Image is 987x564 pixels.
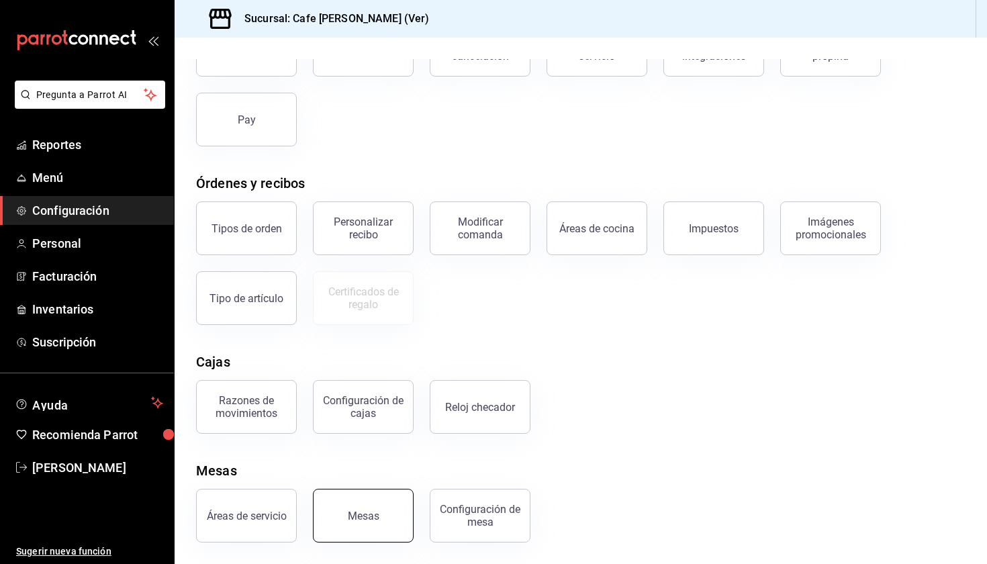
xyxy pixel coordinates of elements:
[430,489,530,543] button: Configuración de mesa
[15,81,165,109] button: Pregunta a Parrot AI
[209,292,283,305] div: Tipo de artículo
[789,216,872,241] div: Imágenes promocionales
[32,136,163,154] span: Reportes
[196,201,297,255] button: Tipos de orden
[234,11,429,27] h3: Sucursal: Cafe [PERSON_NAME] (Ver)
[663,201,764,255] button: Impuestos
[211,222,282,235] div: Tipos de orden
[196,461,237,481] div: Mesas
[430,380,530,434] button: Reloj checador
[196,352,230,372] div: Cajas
[32,234,163,252] span: Personal
[196,489,297,543] button: Áreas de servicio
[196,173,305,193] div: Órdenes y recibos
[32,169,163,187] span: Menú
[348,510,379,522] div: Mesas
[32,459,163,477] span: [PERSON_NAME]
[780,201,881,255] button: Imágenes promocionales
[313,380,414,434] button: Configuración de cajas
[16,545,163,559] span: Sugerir nueva función
[32,333,163,351] span: Suscripción
[205,394,288,420] div: Razones de movimientos
[313,201,414,255] button: Personalizar recibo
[32,300,163,318] span: Inventarios
[559,222,634,235] div: Áreas de cocina
[196,93,297,146] button: Pay
[322,394,405,420] div: Configuración de cajas
[430,201,530,255] button: Modificar comanda
[9,97,165,111] a: Pregunta a Parrot AI
[438,216,522,241] div: Modificar comanda
[313,271,414,325] button: Certificados de regalo
[148,35,158,46] button: open_drawer_menu
[322,216,405,241] div: Personalizar recibo
[547,201,647,255] button: Áreas de cocina
[196,380,297,434] button: Razones de movimientos
[32,426,163,444] span: Recomienda Parrot
[36,88,144,102] span: Pregunta a Parrot AI
[438,503,522,528] div: Configuración de mesa
[207,510,287,522] div: Áreas de servicio
[322,285,405,311] div: Certificados de regalo
[32,267,163,285] span: Facturación
[32,201,163,220] span: Configuración
[196,271,297,325] button: Tipo de artículo
[32,395,146,411] span: Ayuda
[313,489,414,543] button: Mesas
[445,401,515,414] div: Reloj checador
[689,222,739,235] div: Impuestos
[238,113,256,126] div: Pay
